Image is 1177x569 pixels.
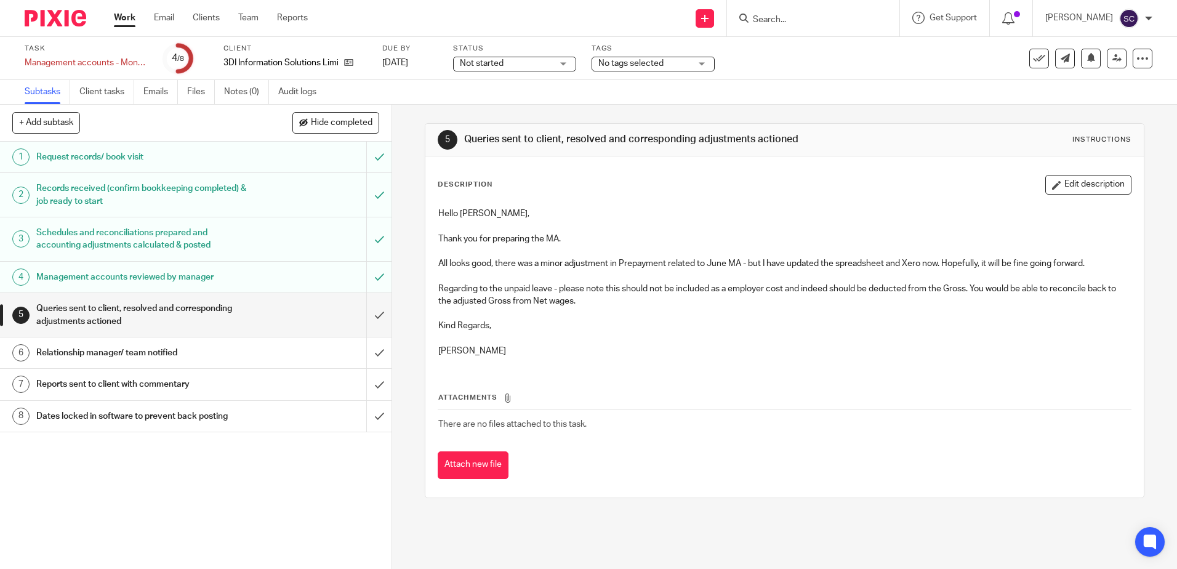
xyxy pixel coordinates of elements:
a: Files [187,80,215,104]
h1: Queries sent to client, resolved and corresponding adjustments actioned [464,133,811,146]
h1: Reports sent to client with commentary [36,375,248,393]
h1: Management accounts reviewed by manager [36,268,248,286]
label: Client [223,44,367,54]
span: Get Support [930,14,977,22]
button: Hide completed [292,112,379,133]
span: There are no files attached to this task. [438,420,587,429]
p: All looks good, there was a minor adjustment in Prepayment related to June MA - but I have update... [438,257,1130,270]
button: Attach new file [438,451,508,479]
a: Reports [277,12,308,24]
a: Work [114,12,135,24]
div: 1 [12,148,30,166]
p: Kind Regards, [438,320,1130,332]
span: Not started [460,59,504,68]
img: Pixie [25,10,86,26]
p: Description [438,180,492,190]
label: Status [453,44,576,54]
a: Email [154,12,174,24]
a: Subtasks [25,80,70,104]
div: 5 [438,130,457,150]
a: Team [238,12,259,24]
input: Search [752,15,862,26]
p: Thank you for preparing the MA. [438,233,1130,245]
h1: Records received (confirm bookkeeping completed) & job ready to start [36,179,248,211]
a: Emails [143,80,178,104]
p: Hello [PERSON_NAME], [438,208,1130,220]
p: [PERSON_NAME] [438,345,1130,357]
div: Instructions [1072,135,1131,145]
button: + Add subtask [12,112,80,133]
div: 8 [12,408,30,425]
div: 2 [12,187,30,204]
span: [DATE] [382,59,408,67]
div: 3 [12,230,30,248]
p: 3DI Information Solutions Limited [223,57,338,69]
span: Attachments [438,394,497,401]
a: Clients [193,12,220,24]
button: Edit description [1045,175,1131,195]
div: 4 [172,51,184,65]
div: 5 [12,307,30,324]
label: Due by [382,44,438,54]
p: Regarding to the unpaid leave - please note this should not be included as a employer cost and in... [438,283,1130,308]
span: No tags selected [598,59,664,68]
label: Tags [592,44,715,54]
label: Task [25,44,148,54]
a: Notes (0) [224,80,269,104]
h1: Queries sent to client, resolved and corresponding adjustments actioned [36,299,248,331]
h1: Dates locked in software to prevent back posting [36,407,248,426]
h1: Relationship manager/ team notified [36,344,248,362]
small: /8 [177,55,184,62]
h1: Schedules and reconciliations prepared and accounting adjustments calculated & posted [36,224,248,255]
div: Management accounts - Monthly [25,57,148,69]
p: [PERSON_NAME] [1045,12,1113,24]
div: 6 [12,344,30,361]
a: Client tasks [79,80,134,104]
a: Audit logs [278,80,326,104]
img: svg%3E [1119,9,1139,28]
span: Hide completed [311,118,372,128]
h1: Request records/ book visit [36,148,248,166]
div: 4 [12,268,30,286]
div: 7 [12,376,30,393]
